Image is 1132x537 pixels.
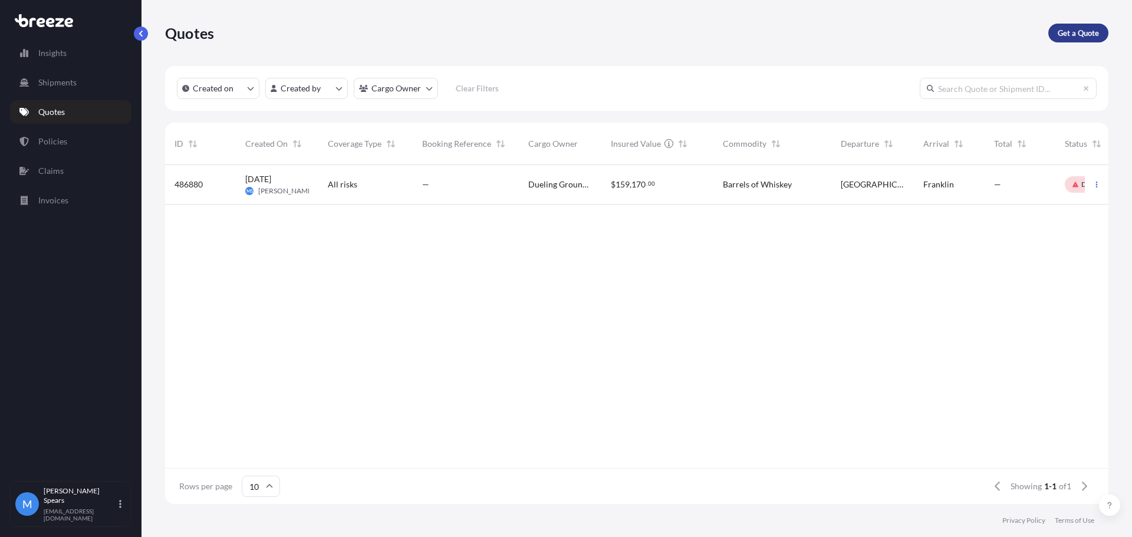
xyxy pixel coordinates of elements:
[952,137,966,151] button: Sort
[193,83,233,94] p: Created on
[38,136,67,147] p: Policies
[994,138,1012,150] span: Total
[493,137,508,151] button: Sort
[10,71,131,94] a: Shipments
[1044,480,1057,492] span: 1-1
[1059,480,1071,492] span: of 1
[38,77,77,88] p: Shipments
[290,137,304,151] button: Sort
[611,138,661,150] span: Insured Value
[179,480,232,492] span: Rows per page
[1002,516,1045,525] a: Privacy Policy
[611,180,616,189] span: $
[175,179,203,190] span: 486880
[528,179,592,190] span: Dueling Grounds Distillery
[646,182,647,186] span: .
[38,106,65,118] p: Quotes
[328,179,357,190] span: All risks
[1058,27,1099,39] p: Get a Quote
[920,78,1097,99] input: Search Quote or Shipment ID...
[281,83,321,94] p: Created by
[10,159,131,183] a: Claims
[38,165,64,177] p: Claims
[616,180,630,189] span: 159
[769,137,783,151] button: Sort
[38,195,68,206] p: Invoices
[44,486,117,505] p: [PERSON_NAME] Spears
[648,182,655,186] span: 00
[841,138,879,150] span: Departure
[258,186,314,196] span: [PERSON_NAME]
[177,78,259,99] button: createdOn Filter options
[528,138,578,150] span: Cargo Owner
[186,137,200,151] button: Sort
[245,173,271,185] span: [DATE]
[841,179,904,190] span: [GEOGRAPHIC_DATA]
[723,138,766,150] span: Commodity
[994,179,1001,190] span: —
[10,41,131,65] a: Insights
[10,189,131,212] a: Invoices
[384,137,398,151] button: Sort
[10,100,131,124] a: Quotes
[631,180,646,189] span: 170
[1055,516,1094,525] a: Terms of Use
[630,180,631,189] span: ,
[1011,480,1042,492] span: Showing
[22,498,32,510] span: M
[456,83,499,94] p: Clear Filters
[10,130,131,153] a: Policies
[165,24,214,42] p: Quotes
[354,78,438,99] button: cargoOwner Filter options
[38,47,67,59] p: Insights
[923,179,954,190] span: Franklin
[923,138,949,150] span: Arrival
[328,138,381,150] span: Coverage Type
[1081,180,1110,189] p: Declined
[265,78,348,99] button: createdBy Filter options
[175,138,183,150] span: ID
[1048,24,1108,42] a: Get a Quote
[1065,138,1087,150] span: Status
[422,138,491,150] span: Booking Reference
[881,137,896,151] button: Sort
[676,137,690,151] button: Sort
[246,185,253,197] span: MS
[371,83,421,94] p: Cargo Owner
[44,508,117,522] p: [EMAIL_ADDRESS][DOMAIN_NAME]
[422,179,429,190] span: —
[723,179,792,190] span: Barrels of Whiskey
[444,79,510,98] button: Clear Filters
[1015,137,1029,151] button: Sort
[245,138,288,150] span: Created On
[1090,137,1104,151] button: Sort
